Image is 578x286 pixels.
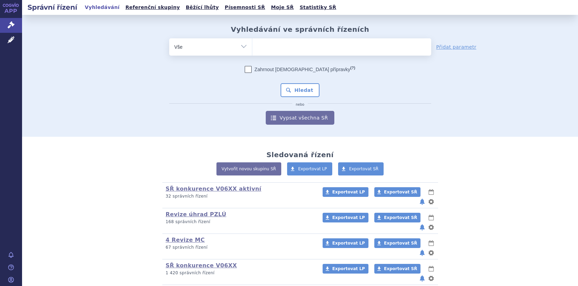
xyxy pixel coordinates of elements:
[384,266,417,271] span: Exportovat SŘ
[332,266,365,271] span: Exportovat LP
[428,249,435,257] button: nastavení
[323,187,368,197] a: Exportovat LP
[350,66,355,70] abbr: (?)
[269,3,296,12] a: Moje SŘ
[428,265,435,273] button: lhůty
[166,245,314,250] p: 67 správních řízení
[419,223,426,231] button: notifikace
[266,111,334,125] a: Vypsat všechna SŘ
[428,198,435,206] button: nastavení
[22,2,83,12] h2: Správní řízení
[266,151,334,159] h2: Sledovaná řízení
[245,66,355,73] label: Zahrnout [DEMOGRAPHIC_DATA] přípravky
[216,162,281,175] a: Vytvořit novou skupinu SŘ
[374,213,420,222] a: Exportovat SŘ
[83,3,122,12] a: Vyhledávání
[332,215,365,220] span: Exportovat LP
[374,238,420,248] a: Exportovat SŘ
[166,211,226,218] a: Revize úhrad PZLÚ
[332,241,365,246] span: Exportovat LP
[384,190,417,194] span: Exportovat SŘ
[298,166,327,171] span: Exportovat LP
[428,188,435,196] button: lhůty
[166,237,205,243] a: 4 Revize MC
[419,249,426,257] button: notifikace
[123,3,182,12] a: Referenční skupiny
[374,264,420,274] a: Exportovat SŘ
[281,83,320,97] button: Hledat
[323,264,368,274] a: Exportovat LP
[166,262,237,269] a: SŘ konkurence V06XX
[184,3,221,12] a: Běžící lhůty
[419,274,426,283] button: notifikace
[231,25,369,34] h2: Vyhledávání ve správních řízeních
[332,190,365,194] span: Exportovat LP
[297,3,338,12] a: Statistiky SŘ
[323,238,368,248] a: Exportovat LP
[428,213,435,222] button: lhůty
[428,223,435,231] button: nastavení
[287,162,332,175] a: Exportovat LP
[384,215,417,220] span: Exportovat SŘ
[292,103,308,107] i: nebo
[323,213,368,222] a: Exportovat LP
[338,162,384,175] a: Exportovat SŘ
[419,198,426,206] button: notifikace
[436,44,477,50] a: Přidat parametr
[374,187,420,197] a: Exportovat SŘ
[349,166,379,171] span: Exportovat SŘ
[166,185,262,192] a: SŘ konkurence V06XX aktivní
[166,270,314,276] p: 1 420 správních řízení
[223,3,267,12] a: Písemnosti SŘ
[428,274,435,283] button: nastavení
[166,193,314,199] p: 32 správních řízení
[166,219,314,225] p: 168 správních řízení
[384,241,417,246] span: Exportovat SŘ
[428,239,435,247] button: lhůty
